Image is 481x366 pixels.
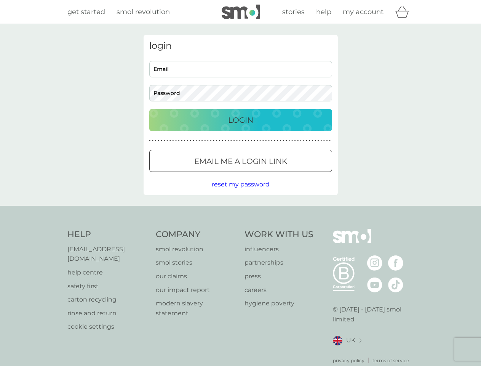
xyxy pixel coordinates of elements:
[297,139,299,143] p: ●
[161,139,162,143] p: ●
[294,139,296,143] p: ●
[388,255,403,271] img: visit the smol Facebook page
[265,139,267,143] p: ●
[156,258,237,268] a: smol stories
[227,139,229,143] p: ●
[244,258,313,268] a: partnerships
[320,139,322,143] p: ●
[149,40,332,51] h3: login
[152,139,153,143] p: ●
[158,139,159,143] p: ●
[346,335,355,345] span: UK
[333,357,364,364] a: privacy policy
[164,139,165,143] p: ●
[367,255,382,271] img: visit the smol Instagram page
[193,139,194,143] p: ●
[194,155,287,167] p: Email me a login link
[67,322,149,332] a: cookie settings
[333,229,371,255] img: smol
[395,4,414,19] div: basket
[67,308,149,318] a: rinse and return
[67,281,149,291] a: safety first
[248,139,249,143] p: ●
[184,139,185,143] p: ●
[254,139,255,143] p: ●
[204,139,206,143] p: ●
[300,139,302,143] p: ●
[178,139,180,143] p: ●
[67,268,149,278] p: help centre
[245,139,246,143] p: ●
[230,139,232,143] p: ●
[149,150,332,172] button: Email me a login link
[244,229,313,241] h4: Work With Us
[282,6,305,18] a: stories
[169,139,171,143] p: ●
[225,139,226,143] p: ●
[222,5,260,19] img: smol
[251,139,252,143] p: ●
[212,181,270,188] span: reset my password
[117,8,170,16] span: smol revolution
[329,139,331,143] p: ●
[244,285,313,295] a: careers
[359,339,361,343] img: select a new location
[309,139,310,143] p: ●
[219,139,221,143] p: ●
[187,139,189,143] p: ●
[282,8,305,16] span: stories
[67,6,105,18] a: get started
[303,139,305,143] p: ●
[201,139,203,143] p: ●
[312,139,313,143] p: ●
[67,295,149,305] a: carton recycling
[207,139,209,143] p: ●
[289,139,290,143] p: ●
[216,139,217,143] p: ●
[280,139,281,143] p: ●
[67,244,149,264] a: [EMAIL_ADDRESS][DOMAIN_NAME]
[236,139,238,143] p: ●
[277,139,278,143] p: ●
[156,299,237,318] a: modern slavery statement
[198,139,200,143] p: ●
[117,6,170,18] a: smol revolution
[233,139,235,143] p: ●
[271,139,273,143] p: ●
[190,139,191,143] p: ●
[333,336,342,345] img: UK flag
[343,8,384,16] span: my account
[239,139,241,143] p: ●
[244,271,313,281] p: press
[343,6,384,18] a: my account
[228,114,253,126] p: Login
[333,305,414,324] p: © [DATE] - [DATE] smol limited
[326,139,328,143] p: ●
[372,357,409,364] p: terms of service
[156,244,237,254] a: smol revolution
[166,139,168,143] p: ●
[318,139,319,143] p: ●
[242,139,244,143] p: ●
[316,8,331,16] span: help
[286,139,287,143] p: ●
[175,139,177,143] p: ●
[149,109,332,131] button: Login
[259,139,261,143] p: ●
[244,244,313,254] a: influencers
[156,271,237,281] a: our claims
[210,139,212,143] p: ●
[291,139,293,143] p: ●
